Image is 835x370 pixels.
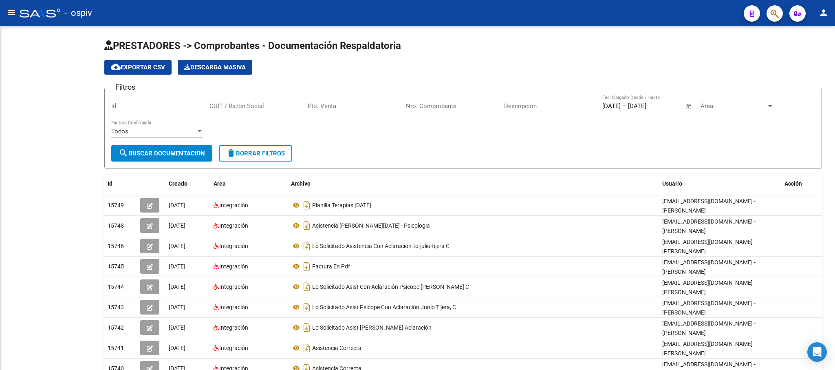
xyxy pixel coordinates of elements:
[108,304,124,310] span: 15743
[662,279,756,295] span: [EMAIL_ADDRESS][DOMAIN_NAME] - [PERSON_NAME]
[662,341,756,357] span: [EMAIL_ADDRESS][DOMAIN_NAME] - [PERSON_NAME]
[807,342,827,362] div: Open Intercom Messenger
[108,180,112,187] span: Id
[302,260,312,273] i: Descargar documento
[178,60,252,75] app-download-masive: Descarga masiva de comprobantes (adjuntos)
[111,128,128,135] span: Todos
[219,202,248,208] span: Integración
[622,102,626,110] span: –
[662,239,756,255] span: [EMAIL_ADDRESS][DOMAIN_NAME] - [PERSON_NAME]
[64,4,92,22] span: - ospiv
[219,222,248,229] span: Integración
[111,64,165,71] span: Exportar CSV
[178,60,252,75] button: Descarga Masiva
[226,150,285,157] span: Borrar Filtros
[210,175,288,193] datatable-header-cell: Area
[312,304,456,310] span: Lo Solicitado Asist Psicope Con Aclaración Junio Tijera, C
[701,102,767,110] span: Área
[214,180,226,187] span: Area
[219,263,248,270] span: Integración
[104,60,172,75] button: Exportar CSV
[169,243,185,249] span: [DATE]
[312,345,361,351] span: Asistencia Correcta
[781,175,822,193] datatable-header-cell: Acción
[169,345,185,351] span: [DATE]
[108,284,124,290] span: 15744
[312,284,469,290] span: Lo Solicitado Asist Con Aclaración Psicope [PERSON_NAME] C
[219,284,248,290] span: Integración
[659,175,781,193] datatable-header-cell: Usuario
[302,239,312,253] i: Descargar documento
[662,198,756,214] span: [EMAIL_ADDRESS][DOMAIN_NAME] - [PERSON_NAME]
[108,263,124,270] span: 15745
[312,324,432,331] span: Lo Solicitado Asist [PERSON_NAME] Aclaración
[184,64,246,71] span: Descarga Masiva
[628,102,668,110] input: End date
[219,243,248,249] span: Integración
[169,202,185,208] span: [DATE]
[219,324,248,331] span: Integración
[819,8,828,18] mat-icon: person
[291,180,311,187] span: Archivo
[165,175,210,193] datatable-header-cell: Creado
[312,263,350,270] span: Factura En Pdf
[108,243,124,249] span: 15746
[169,180,187,187] span: Creado
[226,148,236,158] mat-icon: delete
[108,324,124,331] span: 15742
[111,62,121,72] mat-icon: cloud_download
[784,180,802,187] span: Acción
[288,175,659,193] datatable-header-cell: Archivo
[169,284,185,290] span: [DATE]
[108,345,124,351] span: 15741
[662,218,756,234] span: [EMAIL_ADDRESS][DOMAIN_NAME] - [PERSON_NAME]
[219,145,292,162] button: Borrar Filtros
[219,345,248,351] span: Integración
[662,180,682,187] span: Usuario
[302,219,312,232] i: Descargar documento
[169,304,185,310] span: [DATE]
[302,301,312,314] i: Descargar documento
[312,243,449,249] span: Lo Solicitado Asistencia Con Aclaración-to-julio-tijera C
[111,82,139,93] h3: Filtros
[169,324,185,331] span: [DATE]
[685,102,694,111] button: Open calendar
[169,222,185,229] span: [DATE]
[302,199,312,212] i: Descargar documento
[602,102,621,110] input: Start date
[104,175,137,193] datatable-header-cell: Id
[111,145,212,162] button: Buscar Documentacion
[312,202,371,208] span: Planilla Terapias [DATE]
[119,150,205,157] span: Buscar Documentacion
[169,263,185,270] span: [DATE]
[302,341,312,354] i: Descargar documento
[662,300,756,316] span: [EMAIL_ADDRESS][DOMAIN_NAME] - [PERSON_NAME]
[302,321,312,334] i: Descargar documento
[302,280,312,293] i: Descargar documento
[108,222,124,229] span: 15748
[104,40,401,51] span: PRESTADORES -> Comprobantes - Documentación Respaldatoria
[119,148,128,158] mat-icon: search
[108,202,124,208] span: 15749
[219,304,248,310] span: Integración
[312,222,430,229] span: Asistencia [PERSON_NAME][DATE] - Psicologia
[662,259,756,275] span: [EMAIL_ADDRESS][DOMAIN_NAME] - [PERSON_NAME]
[662,320,756,336] span: [EMAIL_ADDRESS][DOMAIN_NAME] - [PERSON_NAME]
[7,8,16,18] mat-icon: menu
